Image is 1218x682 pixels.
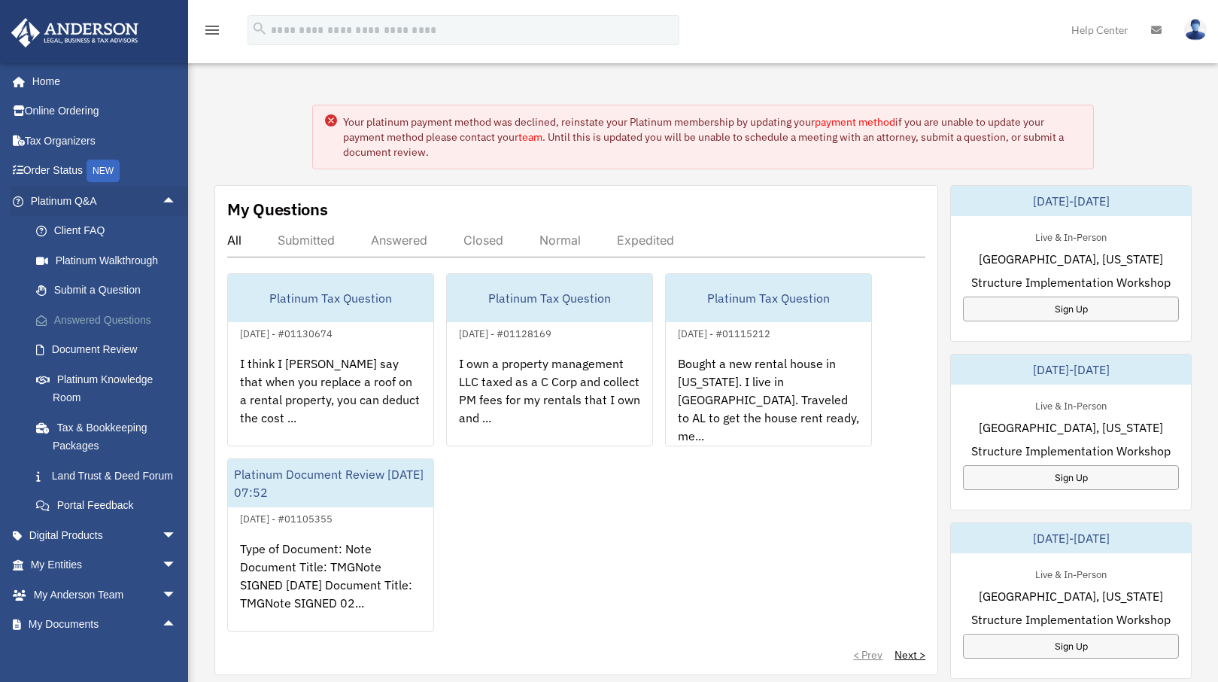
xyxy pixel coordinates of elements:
div: Answered [371,233,427,248]
div: [DATE] - #01128169 [447,324,563,340]
i: search [251,20,268,37]
div: [DATE] - #01105355 [228,510,345,525]
span: Structure Implementation Workshop [971,610,1171,629]
a: Platinum Tax Question[DATE] - #01115212Bought a new rental house in [US_STATE]. I live in [GEOGRA... [665,273,872,446]
div: Bought a new rental house in [US_STATE]. I live in [GEOGRAPHIC_DATA]. Traveled to AL to get the h... [666,343,871,460]
div: Platinum Document Review [DATE] 07:52 [228,459,433,507]
span: Structure Implementation Workshop [971,442,1171,460]
div: My Questions [227,198,328,221]
div: NEW [87,160,120,182]
a: My Anderson Teamarrow_drop_down [11,580,199,610]
span: [GEOGRAPHIC_DATA], [US_STATE] [979,419,1163,437]
img: Anderson Advisors Platinum Portal [7,18,143,47]
a: Platinum Document Review [DATE] 07:52[DATE] - #01105355Type of Document: Note Document Title: TMG... [227,458,434,632]
a: Platinum Knowledge Room [21,364,199,413]
a: Sign Up [963,297,1179,321]
span: arrow_drop_up [162,610,192,641]
a: Digital Productsarrow_drop_down [11,520,199,550]
a: Platinum Walkthrough [21,245,199,276]
a: Online Ordering [11,96,199,126]
span: arrow_drop_up [162,186,192,217]
a: Answered Questions [21,305,199,335]
div: Closed [463,233,503,248]
div: Live & In-Person [1023,397,1119,413]
a: Order StatusNEW [11,156,199,187]
div: Live & In-Person [1023,228,1119,244]
div: [DATE] - #01115212 [666,324,782,340]
i: menu [203,21,221,39]
div: [DATE]-[DATE] [951,523,1191,553]
a: Home [11,66,192,96]
a: My Documentsarrow_drop_up [11,610,199,640]
a: Platinum Tax Question[DATE] - #01128169I own a property management LLC taxed as a C Corp and coll... [446,273,653,446]
span: [GEOGRAPHIC_DATA], [US_STATE] [979,250,1163,268]
img: User Pic [1184,19,1207,41]
a: team [518,130,542,144]
a: Submit a Question [21,276,199,306]
div: All [227,233,241,248]
div: I own a property management LLC taxed as a C Corp and collect PM fees for my rentals that I own a... [447,343,652,460]
a: Sign Up [963,465,1179,490]
a: Next > [895,647,925,662]
div: Submitted [278,233,335,248]
a: Document Review [21,335,199,365]
div: Platinum Tax Question [447,274,652,322]
div: [DATE]-[DATE] [951,186,1191,216]
span: arrow_drop_down [162,580,192,610]
div: Your platinum payment method was declined, reinstate your Platinum membership by updating your if... [343,114,1081,160]
div: Type of Document: Note Document Title: TMGNote SIGNED [DATE] Document Title: TMGNote SIGNED 02... [228,528,433,645]
div: Platinum Tax Question [666,274,871,322]
a: My Entitiesarrow_drop_down [11,550,199,580]
span: arrow_drop_down [162,520,192,551]
div: Live & In-Person [1023,565,1119,581]
a: Platinum Tax Question[DATE] - #01130674I think I [PERSON_NAME] say that when you replace a roof o... [227,273,434,446]
div: Normal [539,233,581,248]
a: menu [203,26,221,39]
div: [DATE] - #01130674 [228,324,345,340]
div: Expedited [617,233,674,248]
span: [GEOGRAPHIC_DATA], [US_STATE] [979,587,1163,605]
a: Platinum Q&Aarrow_drop_up [11,186,199,216]
span: Structure Implementation Workshop [971,273,1171,291]
a: Sign Up [963,634,1179,659]
div: I think I [PERSON_NAME] say that when you replace a roof on a rental property, you can deduct the... [228,343,433,460]
a: Tax Organizers [11,126,199,156]
a: Portal Feedback [21,491,199,521]
div: [DATE]-[DATE] [951,355,1191,385]
a: Tax & Bookkeeping Packages [21,413,199,461]
a: Client FAQ [21,216,199,246]
span: arrow_drop_down [162,550,192,581]
div: Platinum Tax Question [228,274,433,322]
a: Land Trust & Deed Forum [21,461,199,491]
a: payment method [815,115,895,129]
